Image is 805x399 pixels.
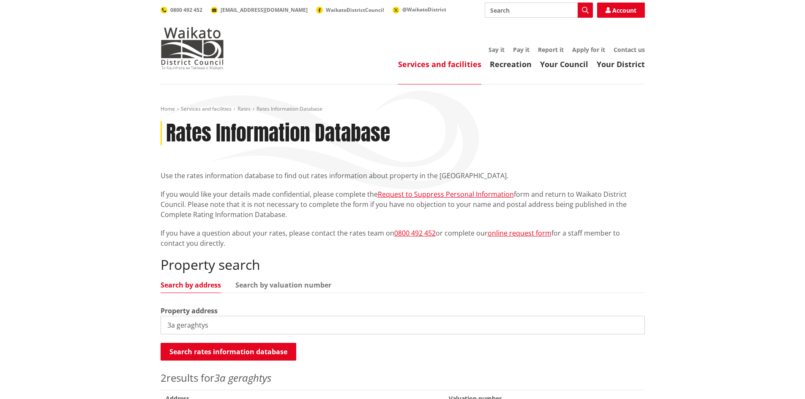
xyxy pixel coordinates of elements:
[488,228,551,238] a: online request form
[513,46,529,54] a: Pay it
[378,190,514,199] a: Request to Suppress Personal Information
[597,3,645,18] a: Account
[161,282,221,288] a: Search by address
[485,3,593,18] input: Search input
[161,171,645,181] p: Use the rates information database to find out rates information about property in the [GEOGRAPHI...
[211,6,308,14] a: [EMAIL_ADDRESS][DOMAIN_NAME]
[402,6,446,13] span: @WaikatoDistrict
[161,257,645,273] h2: Property search
[221,6,308,14] span: [EMAIL_ADDRESS][DOMAIN_NAME]
[393,6,446,13] a: @WaikatoDistrict
[540,59,588,69] a: Your Council
[170,6,202,14] span: 0800 492 452
[161,105,175,112] a: Home
[766,364,797,394] iframe: Messenger Launcher
[597,59,645,69] a: Your District
[614,46,645,54] a: Contact us
[161,189,645,220] p: If you would like your details made confidential, please complete the form and return to Waikato ...
[161,316,645,334] input: e.g. Duke Street NGARUAWAHIA
[488,46,505,54] a: Say it
[316,6,384,14] a: WaikatoDistrictCouncil
[161,343,296,361] button: Search rates information database
[398,59,481,69] a: Services and facilities
[161,6,202,14] a: 0800 492 452
[237,105,251,112] a: Rates
[394,228,436,238] a: 0800 492 452
[161,228,645,248] p: If you have a question about your rates, please contact the rates team on or complete our for a s...
[161,371,166,385] span: 2
[161,27,224,69] img: Waikato District Council - Te Kaunihera aa Takiwaa o Waikato
[326,6,384,14] span: WaikatoDistrictCouncil
[235,282,331,288] a: Search by valuation number
[214,371,271,385] em: 3a geraghtys
[166,121,390,146] h1: Rates Information Database
[161,106,645,113] nav: breadcrumb
[181,105,232,112] a: Services and facilities
[538,46,564,54] a: Report it
[161,370,645,385] p: results for
[161,306,218,316] label: Property address
[490,59,532,69] a: Recreation
[572,46,605,54] a: Apply for it
[257,105,322,112] span: Rates Information Database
